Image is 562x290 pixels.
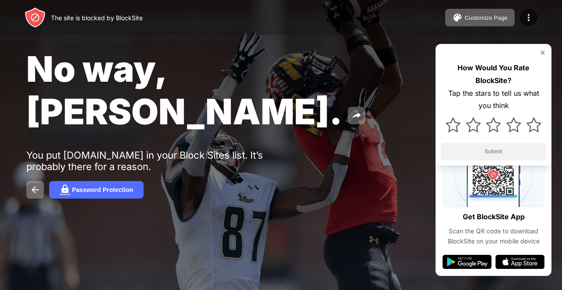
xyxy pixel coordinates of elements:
img: star.svg [446,117,461,132]
img: rate-us-close.svg [539,49,546,56]
div: Password Protection [72,186,133,193]
img: back.svg [30,185,40,195]
button: Customize Page [445,9,515,26]
div: You put [DOMAIN_NAME] in your Block Sites list. It’s probably there for a reason. [26,149,298,172]
img: share.svg [351,110,362,121]
img: star.svg [506,117,521,132]
img: app-store.svg [495,255,544,269]
img: star.svg [526,117,541,132]
button: Password Protection [49,181,144,199]
span: No way, [PERSON_NAME]. [26,47,342,133]
div: The site is blocked by BlockSite [51,14,143,22]
img: menu-icon.svg [523,12,534,23]
img: password.svg [60,185,70,195]
img: star.svg [466,117,481,132]
img: header-logo.svg [25,7,46,28]
img: star.svg [486,117,501,132]
div: How Would You Rate BlockSite? [441,62,546,87]
div: Tap the stars to tell us what you think [441,87,546,112]
img: google-play.svg [443,255,492,269]
img: pallet.svg [452,12,463,23]
div: Customize Page [465,14,508,21]
button: Submit [441,143,546,160]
